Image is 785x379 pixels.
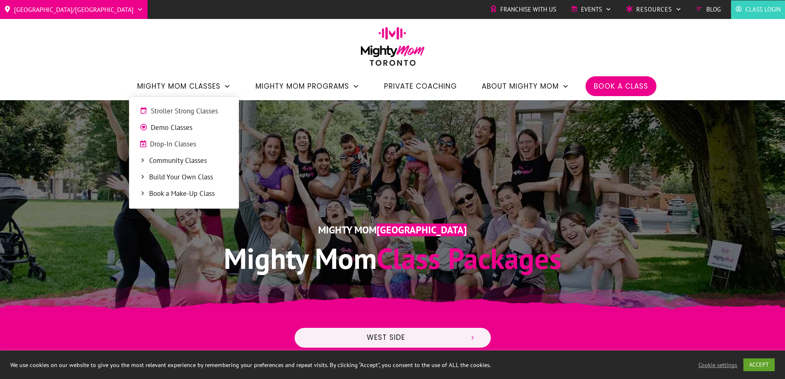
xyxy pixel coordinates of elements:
[735,3,781,16] a: Class Login
[294,327,492,348] a: West Side
[151,106,228,117] span: Stroller Strong Classes
[571,3,612,16] a: Events
[356,27,429,72] img: mightymom-logo-toronto
[10,361,546,369] div: We use cookies on our website to give you the most relevant experience by remembering your prefer...
[134,155,234,167] a: Community Classes
[134,138,234,151] a: Drop-In Classes
[149,172,228,183] span: Build Your Own Class
[149,188,228,199] span: Book a Make-Up Class
[500,3,556,16] span: Franchise with Us
[255,79,349,93] span: Mighty Mom Programs
[154,240,631,277] h1: Class Packages
[743,358,775,371] a: ACCEPT
[224,240,377,277] span: Mighty Mom
[696,3,721,16] a: Blog
[490,3,556,16] a: Franchise with Us
[581,3,602,16] span: Events
[384,79,457,93] a: Private Coaching
[636,3,672,16] span: Resources
[377,224,467,236] span: [GEOGRAPHIC_DATA]
[482,79,569,93] a: About Mighty Mom
[134,122,234,134] a: Demo Classes
[134,171,234,184] a: Build Your Own Class
[706,3,721,16] span: Blog
[150,139,228,150] span: Drop-In Classes
[626,3,682,16] a: Resources
[745,3,781,16] span: Class Login
[137,79,231,93] a: Mighty Mom Classes
[4,3,143,16] a: [GEOGRAPHIC_DATA]/[GEOGRAPHIC_DATA]
[698,361,737,369] a: Cookie settings
[482,79,559,93] span: About Mighty Mom
[309,333,463,342] span: West Side
[134,105,234,118] a: Stroller Strong Classes
[318,224,377,236] span: Mighty Mom
[14,3,134,16] span: [GEOGRAPHIC_DATA]/[GEOGRAPHIC_DATA]
[134,188,234,200] a: Book a Make-Up Class
[151,122,228,133] span: Demo Classes
[149,155,228,166] span: Community Classes
[137,79,220,93] span: Mighty Mom Classes
[594,79,648,93] a: Book a Class
[255,79,359,93] a: Mighty Mom Programs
